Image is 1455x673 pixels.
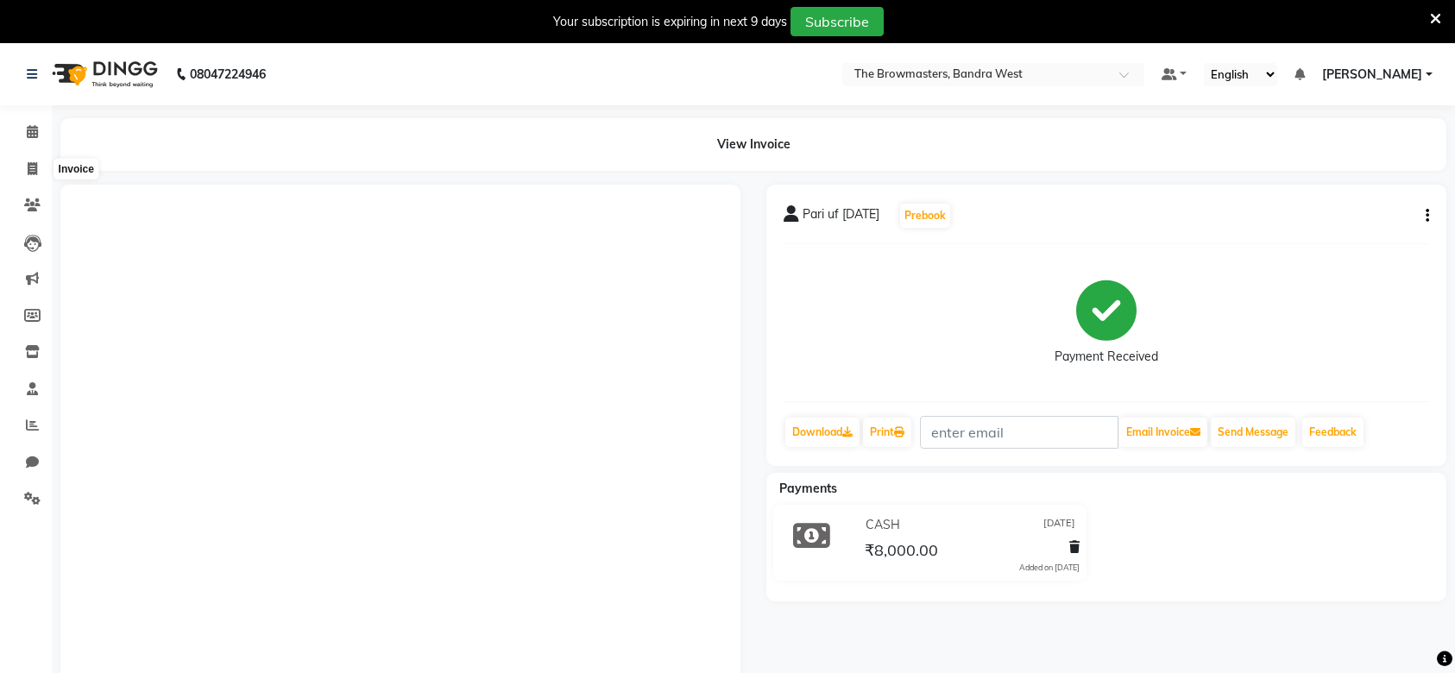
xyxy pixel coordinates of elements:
[866,516,900,534] span: CASH
[790,7,884,36] button: Subscribe
[190,50,266,98] b: 08047224946
[863,418,911,447] a: Print
[1302,418,1364,447] a: Feedback
[60,118,1446,171] div: View Invoice
[44,50,162,98] img: logo
[1055,348,1158,366] div: Payment Received
[1043,516,1075,534] span: [DATE]
[779,481,837,496] span: Payments
[553,13,787,31] div: Your subscription is expiring in next 9 days
[1019,562,1080,574] div: Added on [DATE]
[1119,418,1207,447] button: Email Invoice
[803,205,879,230] span: Pari uf [DATE]
[1322,66,1422,84] span: [PERSON_NAME]
[54,159,98,179] div: Invoice
[920,416,1118,449] input: enter email
[900,204,950,228] button: Prebook
[865,540,938,564] span: ₹8,000.00
[785,418,860,447] a: Download
[1211,418,1295,447] button: Send Message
